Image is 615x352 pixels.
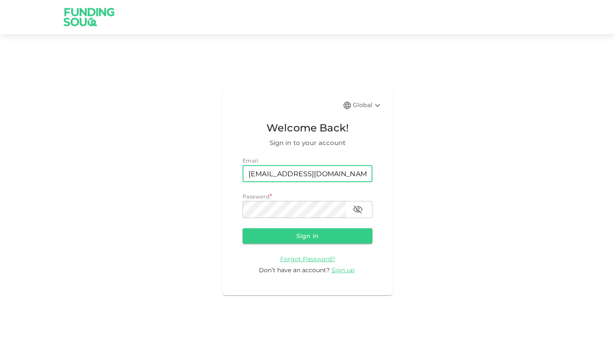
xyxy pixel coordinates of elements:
div: Global [353,100,383,111]
button: Sign in [243,228,372,244]
span: Sign up [331,266,354,274]
span: Welcome Back! [243,120,372,136]
span: Sign in to your account [243,138,372,148]
input: password [243,201,346,218]
span: Email [243,157,258,164]
span: Password [243,193,269,200]
a: Forgot Password? [280,255,335,263]
span: Don’t have an account? [259,266,330,274]
input: email [243,165,372,182]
